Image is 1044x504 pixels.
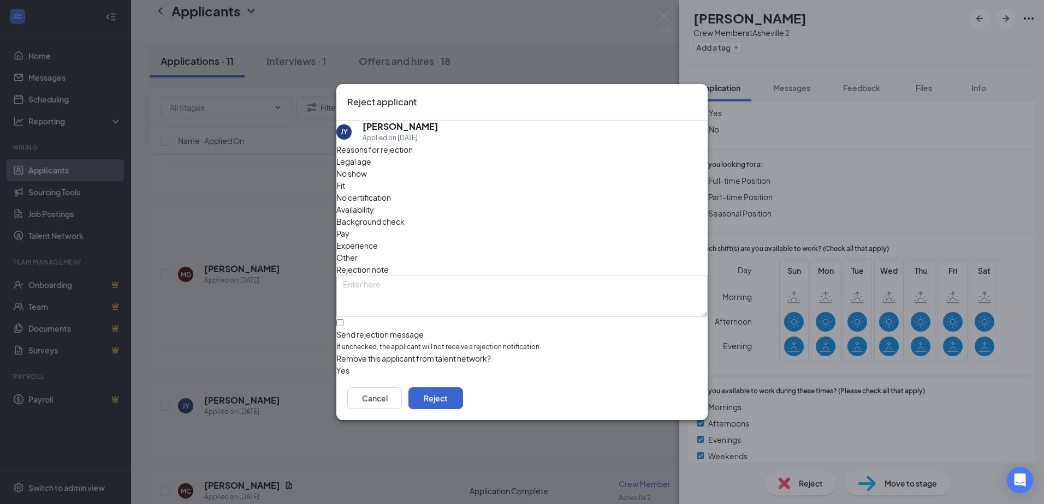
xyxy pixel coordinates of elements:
button: Cancel [347,387,402,409]
span: Rejection note [336,265,389,274]
div: Open Intercom Messenger [1007,467,1033,493]
span: Legal age [336,155,371,167]
span: Yes [336,364,349,376]
input: Send rejection messageIf unchecked, the applicant will not receive a rejection notification. [336,319,343,326]
h3: Reject applicant [347,95,417,109]
span: Availability [336,203,374,215]
span: Background check [336,215,405,227]
button: Reject [408,387,463,409]
div: JY [341,127,348,136]
span: Pay [336,227,349,239]
span: No certification [336,191,391,203]
div: Applied on [DATE] [363,133,438,143]
span: Remove this applicant from talent network? [336,353,491,363]
span: Reasons for rejection [336,145,413,154]
span: Other [336,251,358,263]
span: If unchecked, the applicant will not receive a rejection notification. [336,342,708,352]
span: No show [336,167,367,179]
span: Experience [336,239,378,251]
span: Fit [336,179,345,191]
div: Send rejection message [336,329,708,340]
h5: [PERSON_NAME] [363,121,438,133]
